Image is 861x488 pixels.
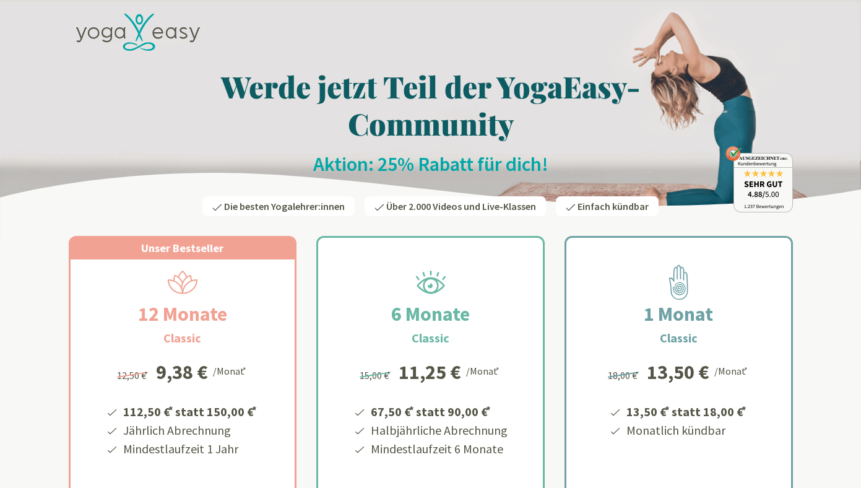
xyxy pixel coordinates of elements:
h3: Classic [163,329,201,347]
h2: Aktion: 25% Rabatt für dich! [69,152,793,176]
li: Mindestlaufzeit 1 Jahr [121,440,259,458]
div: /Monat [213,362,248,378]
img: ausgezeichnet_badge.png [725,146,793,212]
div: 11,25 € [399,362,461,382]
span: 18,00 € [608,369,641,381]
div: 9,38 € [156,362,208,382]
h2: 1 Monat [614,299,743,329]
span: Unser Bestseller [141,241,223,255]
div: /Monat [466,362,501,378]
h3: Classic [660,329,698,347]
span: Über 2.000 Videos und Live-Klassen [386,200,536,212]
span: 15,00 € [360,369,392,381]
li: Halbjährliche Abrechnung [369,421,508,440]
span: Die besten Yogalehrer:innen [224,200,345,212]
li: Monatlich kündbar [625,421,748,440]
div: /Monat [714,362,750,378]
h2: 6 Monate [361,299,500,329]
h2: 12 Monate [108,299,257,329]
span: Einfach kündbar [578,200,649,212]
li: Jährlich Abrechnung [121,421,259,440]
div: 13,50 € [647,362,709,382]
h3: Classic [412,329,449,347]
span: 12,50 € [117,369,150,381]
li: 67,50 € statt 90,00 € [369,400,508,421]
li: 112,50 € statt 150,00 € [121,400,259,421]
h1: Werde jetzt Teil der YogaEasy-Community [69,68,793,142]
li: Mindestlaufzeit 6 Monate [369,440,508,458]
li: 13,50 € statt 18,00 € [625,400,748,421]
